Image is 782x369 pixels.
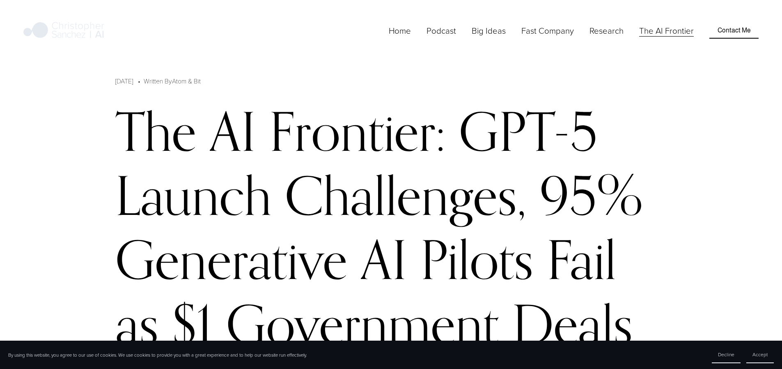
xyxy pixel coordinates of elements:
[172,292,213,356] div: $1
[115,99,196,163] div: The
[589,24,624,37] a: folder dropdown
[115,227,347,291] div: Generative
[172,76,201,85] a: Atom & Bit
[540,163,643,227] div: 95%
[269,99,445,163] div: Frontier:
[23,21,104,41] img: Christopher Sanchez | AI
[115,76,133,85] span: [DATE]
[639,24,694,37] a: The AI Frontier
[512,292,633,356] div: Deals
[8,352,307,358] p: By using this website, you agree to our use of cookies. We use cookies to provide you with a grea...
[712,346,741,363] button: Decline
[589,25,624,37] span: Research
[752,351,768,358] span: Accept
[427,24,456,37] a: Podcast
[718,351,734,358] span: Decline
[547,227,616,291] div: Fail
[389,24,411,37] a: Home
[285,163,526,227] div: Challenges,
[472,24,506,37] a: folder dropdown
[226,292,498,356] div: Government
[420,227,533,291] div: Pilots
[459,99,597,163] div: GPT-5
[115,292,158,356] div: as
[115,163,271,227] div: Launch
[521,25,574,37] span: Fast Company
[472,25,506,37] span: Big Ideas
[210,99,256,163] div: AI
[521,24,574,37] a: folder dropdown
[709,23,758,38] a: Contact Me
[361,227,407,291] div: AI
[144,76,201,86] div: Written By
[746,346,774,363] button: Accept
